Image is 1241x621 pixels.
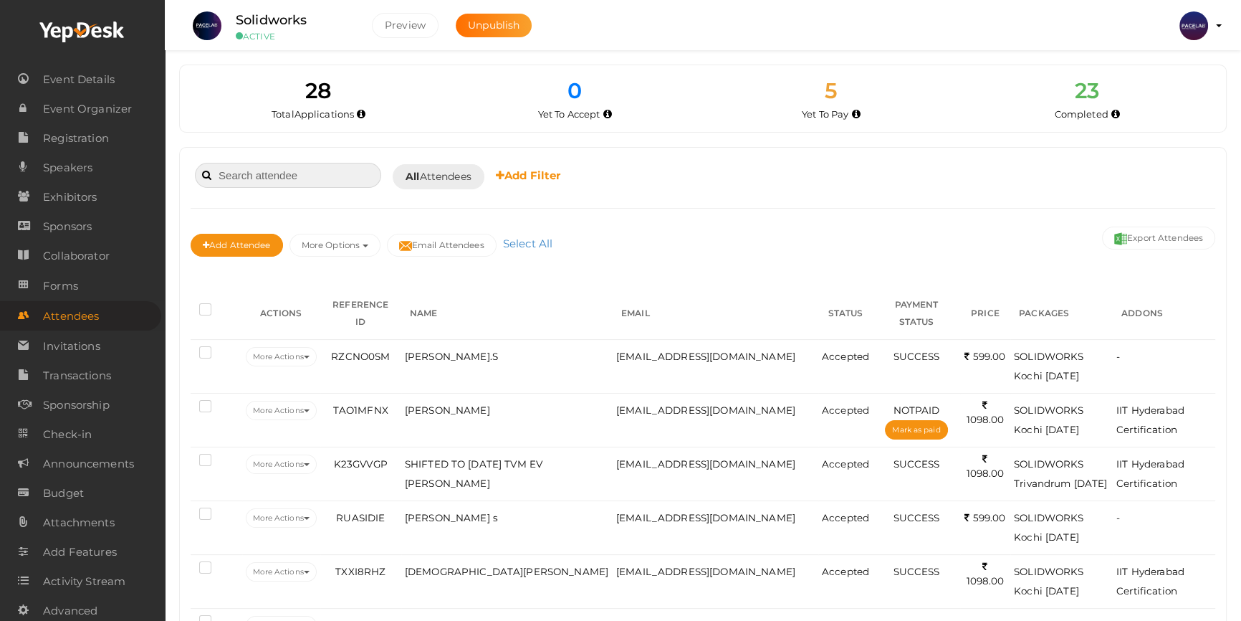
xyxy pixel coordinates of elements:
span: SOLIDWORKS Kochi [DATE] [1014,404,1083,435]
span: 599.00 [964,512,1005,523]
input: Search attendee [195,163,381,188]
img: EVSUDST5_small.png [193,11,221,40]
span: K23GVVGP [334,458,388,470]
span: REFERENCE ID [332,299,388,327]
button: More Actions [246,347,317,366]
span: Activity Stream [43,567,125,596]
span: [PERSON_NAME].S [405,351,498,362]
span: Check-in [43,420,92,449]
span: 23 [1075,77,1099,104]
button: Unpublish [456,14,532,37]
span: 1098.00 [966,399,1004,426]
span: - [1116,512,1120,523]
span: Transactions [43,361,111,390]
span: IIT Hyderabad Certification [1116,566,1184,597]
button: More Actions [246,562,317,582]
i: Yet to be accepted by organizer [603,110,612,118]
th: PRICE [960,288,1010,340]
span: Speakers [43,153,92,182]
i: Total number of applications [357,110,365,118]
small: ACTIVE [236,31,350,42]
span: Attachments [43,508,115,537]
span: [EMAIL_ADDRESS][DOMAIN_NAME] [616,566,795,577]
span: SUCCESS [893,566,939,577]
span: Attendees [406,169,471,184]
span: SOLIDWORKS Trivandrum [DATE] [1014,458,1107,489]
span: Sponsors [43,212,92,241]
i: Accepted and completed payment succesfully [1111,110,1120,118]
span: Accepted [822,512,869,523]
span: Budget [43,479,84,508]
img: ACg8ocL0kAMv6lbQGkAvZffMI2AGMQOEcunBVH5P4FVoqBXGP4BOzjY=s100 [1179,11,1208,40]
span: [EMAIL_ADDRESS][DOMAIN_NAME] [616,512,795,523]
span: Accepted [822,566,869,577]
th: EMAIL [613,288,818,340]
span: NOTPAID [893,404,939,416]
label: Solidworks [236,10,307,31]
th: STATUS [818,288,873,340]
span: 1098.00 [966,561,1004,587]
span: 28 [305,77,332,104]
span: Applications [294,108,355,120]
span: Accepted [822,404,869,416]
span: 5 [825,77,838,104]
span: Announcements [43,450,134,478]
th: NAME [401,288,613,340]
span: [PERSON_NAME] s [405,512,498,523]
b: All [406,170,419,183]
span: Collaborator [43,242,110,270]
button: Mark as paid [885,420,947,440]
span: [PERSON_NAME] [405,404,490,416]
th: PAYMENT STATUS [873,288,960,340]
i: Accepted by organizer and yet to make payment [851,110,860,118]
th: PACKAGES [1010,288,1113,340]
span: Event Details [43,65,115,94]
span: - [1116,351,1120,362]
span: Forms [43,272,78,300]
span: Invitations [43,332,100,361]
span: SOLIDWORKS Kochi [DATE] [1014,566,1083,597]
span: [DEMOGRAPHIC_DATA][PERSON_NAME] [405,566,608,577]
button: More Options [289,234,380,257]
span: Accepted [822,458,869,470]
span: Add Features [43,538,117,567]
span: Mark as paid [892,425,940,435]
span: SUCCESS [893,351,939,362]
span: Event Organizer [43,95,132,123]
span: Total [272,108,354,120]
img: excel.svg [1114,232,1127,245]
span: [EMAIL_ADDRESS][DOMAIN_NAME] [616,351,795,362]
span: 599.00 [964,351,1005,362]
button: Email Attendees [387,234,497,257]
span: Unpublish [468,19,519,32]
button: More Actions [246,401,317,420]
span: [EMAIL_ADDRESS][DOMAIN_NAME] [616,458,795,470]
button: Add Attendee [191,234,283,257]
span: RZCNO0SM [331,351,390,362]
span: SOLIDWORKS Kochi [DATE] [1014,512,1083,543]
span: IIT Hyderabad Certification [1116,458,1184,489]
span: Sponsorship [43,391,110,419]
th: ADDONS [1113,288,1215,340]
span: [EMAIL_ADDRESS][DOMAIN_NAME] [616,404,795,416]
span: TXXI8RHZ [335,566,385,577]
span: Registration [43,124,109,153]
th: ACTIONS [242,288,320,340]
span: Accepted [822,351,869,362]
span: Completed [1054,108,1108,120]
button: Preview [372,13,439,38]
button: Export Attendees [1102,227,1215,250]
span: Exhibitors [43,183,97,212]
span: TAO1MFNX [333,404,388,416]
span: SOLIDWORKS Kochi [DATE] [1014,351,1083,381]
a: Select All [499,237,556,250]
span: 1098.00 [966,453,1004,480]
span: Yet To Pay [802,108,848,120]
b: Add Filter [496,169,561,182]
span: RUASIDIE [336,512,385,523]
img: mail-filled.svg [399,240,412,252]
span: 0 [567,77,582,104]
span: SUCCESS [893,512,939,523]
span: IIT Hyderabad Certification [1116,404,1184,435]
span: SHIFTED TO [DATE] TVM EV [PERSON_NAME] [405,458,542,489]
